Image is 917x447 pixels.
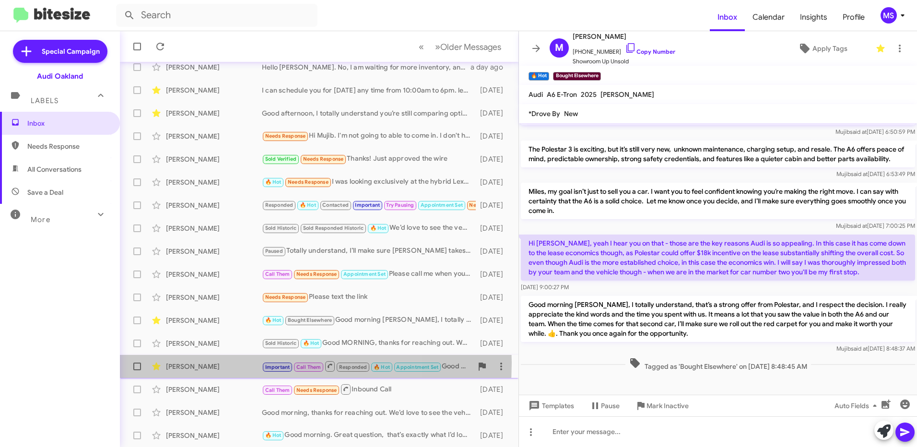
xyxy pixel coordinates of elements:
span: New [564,109,578,118]
span: Inbox [27,118,109,128]
span: 🔥 Hot [370,225,387,231]
div: Thanks! Just approved the wire [262,153,476,165]
span: Audi [529,90,543,99]
span: Needs Response [296,271,337,277]
span: 🔥 Hot [265,432,282,438]
div: [DATE] [476,177,511,187]
a: Special Campaign [13,40,107,63]
span: 🔥 Hot [300,202,316,208]
button: Templates [519,397,582,414]
div: [PERSON_NAME] [166,223,262,233]
p: Miles, my goal isn’t just to sell you a car. I want you to feel confident knowing you’re making t... [521,183,915,219]
span: All Conversations [27,165,82,174]
div: [DATE] [476,293,511,302]
span: [PERSON_NAME] [573,31,675,42]
span: 🔥 Hot [374,364,390,370]
a: Inbox [710,3,745,31]
span: Important [355,202,380,208]
div: [PERSON_NAME] [166,200,262,210]
div: Please call me when you get a chance we are ready [262,269,476,280]
span: Tagged as 'Bought Elsewhere' on [DATE] 8:48:45 AM [625,357,811,371]
button: Apply Tags [774,40,871,57]
span: « [419,41,424,53]
div: Totally understand, I’ll make sure [PERSON_NAME] takes great care of you. You’re definitely in go... [262,246,476,257]
span: Bought Elsewhere [288,317,332,323]
span: Mujib [DATE] 6:53:49 PM [836,170,915,177]
span: Needs Response [303,156,344,162]
div: I was looking exclusively at the hybrid Lexus [262,176,476,188]
div: Good afternoon Tecleab. Thank you for that information. I wanted to check in and see if you did s... [262,360,472,372]
span: said at [851,345,868,352]
p: Hi [PERSON_NAME], yeah I hear you on that - those are the key reasons Audi is so appealing. In th... [521,235,915,281]
small: 🔥 Hot [529,72,549,81]
div: [PERSON_NAME] [166,62,262,72]
div: Please text the link [262,292,476,303]
div: Good morning [PERSON_NAME], I totally understand, that’s a strong offer from Polestar, and I resp... [262,315,476,326]
span: 2025 [581,90,597,99]
span: Appointment Set [343,271,386,277]
span: Older Messages [440,42,501,52]
button: Pause [582,397,627,414]
span: Sold Verified [265,156,297,162]
span: Call Them [265,271,290,277]
span: [PERSON_NAME] [600,90,654,99]
p: The Polestar 3 is exciting, but it’s still very new, unknown maintenance, charging setup, and res... [521,141,915,167]
span: Paused [265,248,283,254]
span: 🔥 Hot [265,317,282,323]
span: said at [851,170,868,177]
div: Good morning, thanks for reaching out. We’d love to see the vehicle in person to give the most ac... [262,408,476,417]
span: Mujib [DATE] 8:48:37 AM [836,345,915,352]
a: Insights [792,3,835,31]
div: Hello [PERSON_NAME]. No, I am waiting for more inventory, and I assume MY26 will be coming soon. [262,62,470,72]
div: Audi Oakland [37,71,83,81]
div: [PERSON_NAME] [166,131,262,141]
span: Mujib [DATE] 7:00:25 PM [836,222,915,229]
span: Showroom Up Unsold [573,57,675,66]
button: MS [872,7,906,24]
div: [DATE] [476,223,511,233]
div: [PERSON_NAME] [166,270,262,279]
div: [DATE] [476,154,511,164]
span: Needs Response [265,294,306,300]
a: Calendar [745,3,792,31]
span: Sold Responded Historic [303,225,364,231]
span: [DATE] 9:00:27 PM [521,283,569,291]
div: [PERSON_NAME] [166,385,262,394]
span: Important [265,364,290,370]
button: Auto Fields [827,397,888,414]
p: Good morning [PERSON_NAME], I totally understand, that’s a strong offer from Polestar, and I resp... [521,296,915,342]
div: [PERSON_NAME] [166,177,262,187]
a: Profile [835,3,872,31]
span: Appointment Set [396,364,438,370]
span: Pause [601,397,620,414]
span: Call Them [265,387,290,393]
span: Labels [31,96,59,105]
a: Copy Number [625,48,675,55]
span: Call Them [296,364,321,370]
div: a day ago [470,62,511,72]
span: Apply Tags [812,40,847,57]
span: Mujib [DATE] 6:50:59 PM [835,128,915,135]
div: [PERSON_NAME] [166,293,262,302]
div: [DATE] [476,431,511,440]
span: *Drove By [529,109,560,118]
div: [DATE] [476,385,511,394]
span: » [435,41,440,53]
div: [PERSON_NAME] [166,85,262,95]
div: Inbound Call [262,383,476,395]
button: Next [429,37,507,57]
span: Save a Deal [27,188,63,197]
div: I wound up purchasing a new x5. Thanks [262,200,476,211]
span: Auto Fields [835,397,881,414]
span: More [31,215,50,224]
button: Previous [413,37,430,57]
div: [DATE] [476,131,511,141]
div: [PERSON_NAME] [166,431,262,440]
span: said at [850,222,867,229]
span: Responded [265,202,294,208]
div: [PERSON_NAME] [166,247,262,256]
div: [DATE] [476,270,511,279]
